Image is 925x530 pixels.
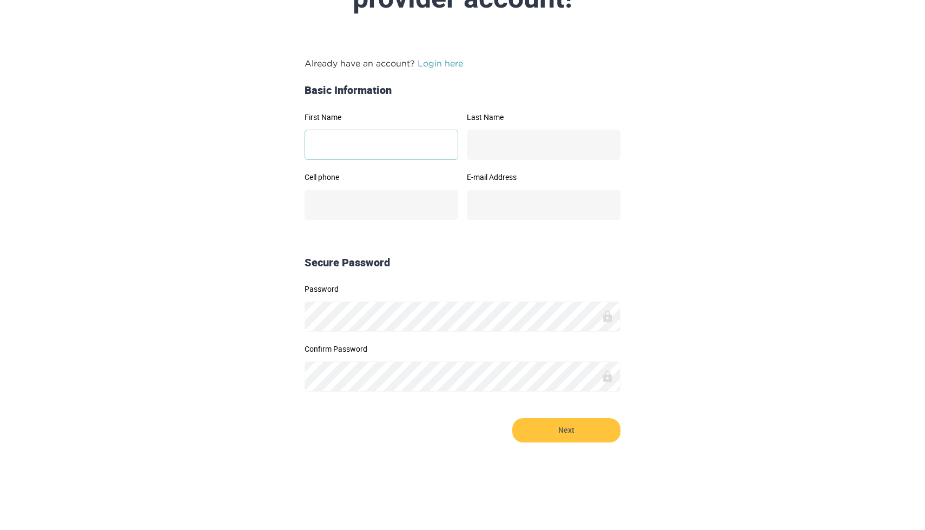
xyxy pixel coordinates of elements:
label: First Name [305,113,458,121]
div: Basic Information [300,83,625,98]
label: Last Name [467,113,620,121]
label: Cell phone [305,173,458,181]
label: Confirm Password [305,345,620,353]
a: Login here [418,58,463,68]
label: E-mail Address [467,173,620,181]
p: Already have an account? [305,57,620,70]
div: Secure Password [300,255,625,271]
label: Password [305,285,620,293]
button: Next [512,418,620,442]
